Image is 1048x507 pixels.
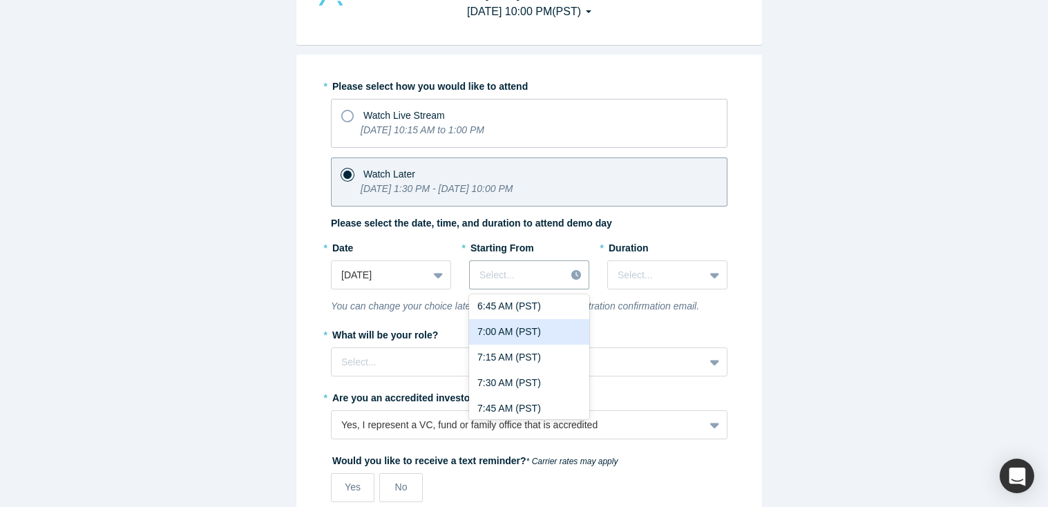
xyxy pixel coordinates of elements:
[363,110,445,121] span: Watch Live Stream
[331,216,612,231] label: Please select the date, time, and duration to attend demo day
[331,300,699,312] i: You can change your choice later using the link in your registration confirmation email.
[345,481,361,492] span: Yes
[361,124,484,135] i: [DATE] 10:15 AM to 1:00 PM
[469,294,589,319] div: 6:45 AM (PST)
[526,457,618,466] em: * Carrier rates may apply
[331,323,727,343] label: What will be your role?
[361,183,513,194] i: [DATE] 1:30 PM - [DATE] 10:00 PM
[607,236,727,256] label: Duration
[395,481,408,492] span: No
[469,319,589,345] div: 7:00 AM (PST)
[469,236,534,256] label: Starting From
[363,169,415,180] span: Watch Later
[331,449,727,468] label: Would you like to receive a text reminder?
[331,75,727,94] label: Please select how you would like to attend
[469,396,589,421] div: 7:45 AM (PST)
[341,418,694,432] div: Yes, I represent a VC, fund or family office that is accredited
[469,370,589,396] div: 7:30 AM (PST)
[331,236,451,256] label: Date
[469,345,589,370] div: 7:15 AM (PST)
[331,386,727,405] label: Are you an accredited investor?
